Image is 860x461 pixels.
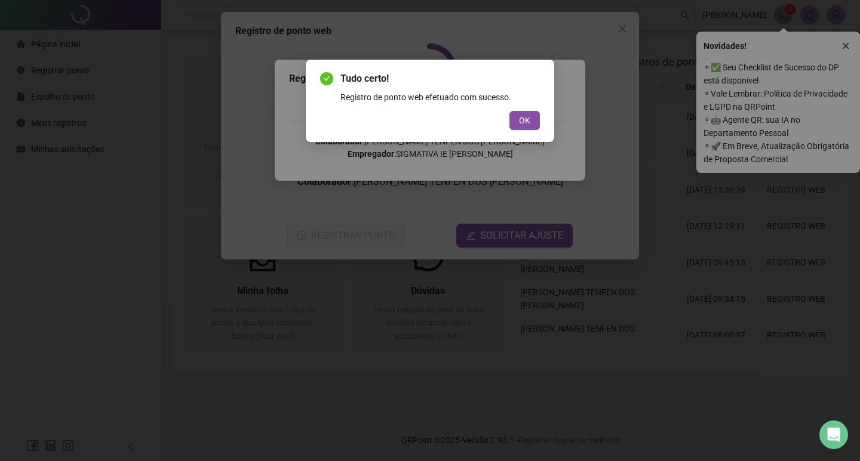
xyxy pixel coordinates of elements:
span: Tudo certo! [340,72,540,86]
button: OK [509,111,540,130]
span: check-circle [320,72,333,85]
div: Open Intercom Messenger [819,420,848,449]
div: Registro de ponto web efetuado com sucesso. [340,91,540,104]
span: OK [519,114,530,127]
